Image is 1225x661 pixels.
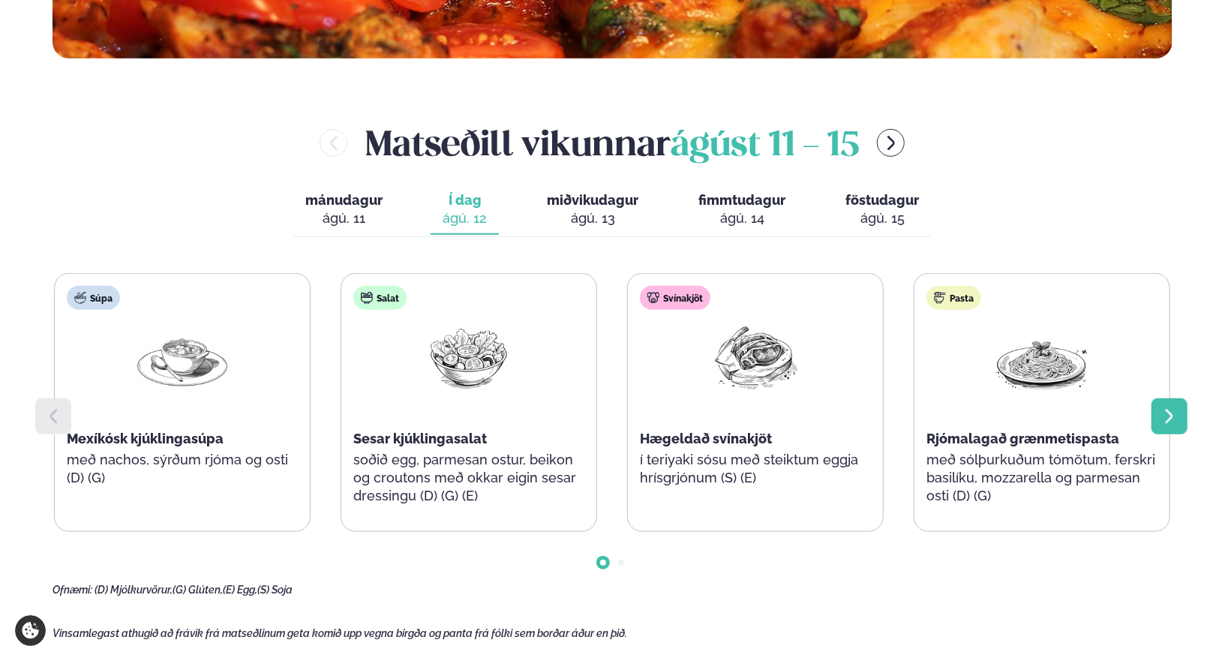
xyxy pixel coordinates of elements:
span: (D) Mjólkurvörur, [95,584,173,596]
span: Go to slide 2 [618,560,624,566]
img: soup.svg [74,292,86,304]
img: Salad.png [421,322,517,392]
button: fimmtudagur ágú. 14 [686,185,797,235]
img: salad.svg [361,292,373,304]
button: miðvikudagur ágú. 13 [535,185,650,235]
div: ágú. 11 [305,209,383,227]
div: ágú. 14 [698,209,785,227]
div: Svínakjöt [640,286,710,310]
p: með sólþurkuðum tómötum, ferskri basilíku, mozzarella og parmesan osti (D) (G) [926,451,1157,505]
span: Sesar kjúklingasalat [353,431,487,446]
button: menu-btn-right [877,129,905,157]
p: soðið egg, parmesan ostur, beikon og croutons með okkar eigin sesar dressingu (D) (G) (E) [353,451,584,505]
img: pasta.svg [934,292,946,304]
span: Í dag [443,191,487,209]
p: í teriyaki sósu með steiktum eggja hrísgrjónum (S) (E) [640,451,871,487]
span: Ofnæmi: [53,584,92,596]
span: (G) Glúten, [173,584,223,596]
span: (S) Soja [257,584,293,596]
img: Spagetti.png [994,322,1090,392]
div: Pasta [926,286,981,310]
a: Cookie settings [15,615,46,646]
button: Í dag ágú. 12 [431,185,499,235]
button: mánudagur ágú. 11 [293,185,395,235]
span: Vinsamlegast athugið að frávik frá matseðlinum geta komið upp vegna birgða og panta frá fólki sem... [53,627,627,639]
img: Pork-Meat.png [707,322,803,392]
span: ágúst 11 - 15 [671,130,859,163]
img: pork.svg [647,292,659,304]
div: ágú. 15 [845,209,919,227]
span: Mexíkósk kjúklingasúpa [67,431,224,446]
span: Go to slide 1 [600,560,606,566]
span: (E) Egg, [223,584,257,596]
div: ágú. 12 [443,209,487,227]
span: fimmtudagur [698,192,785,208]
span: miðvikudagur [547,192,638,208]
div: ágú. 13 [547,209,638,227]
span: föstudagur [845,192,919,208]
p: með nachos, sýrðum rjóma og osti (D) (G) [67,451,298,487]
span: mánudagur [305,192,383,208]
button: menu-btn-left [320,129,347,157]
div: Salat [353,286,407,310]
h2: Matseðill vikunnar [365,119,859,167]
span: Hægeldað svínakjöt [640,431,772,446]
span: Rjómalagað grænmetispasta [926,431,1119,446]
button: föstudagur ágú. 15 [833,185,931,235]
div: Súpa [67,286,120,310]
img: Soup.png [134,322,230,392]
